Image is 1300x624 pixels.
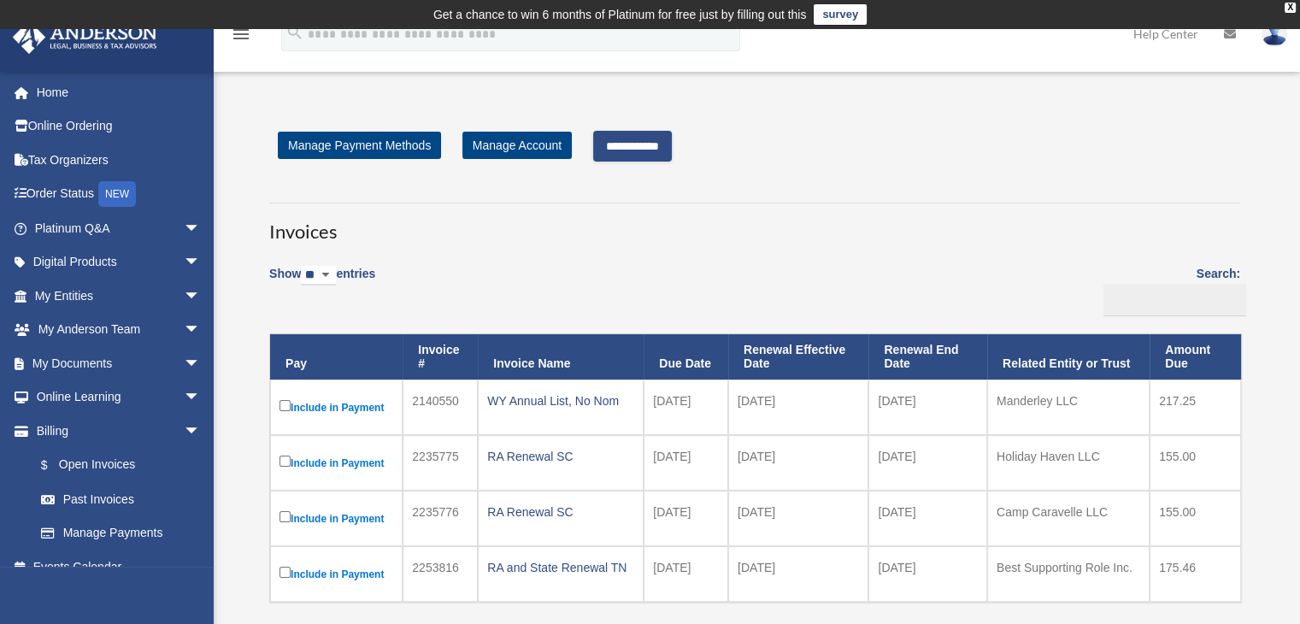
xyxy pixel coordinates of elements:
[478,334,644,380] th: Invoice Name: activate to sort column ascending
[987,334,1150,380] th: Related Entity or Trust: activate to sort column ascending
[1150,334,1241,380] th: Amount Due: activate to sort column ascending
[184,414,218,449] span: arrow_drop_down
[301,266,336,286] select: Showentries
[403,435,478,491] td: 2235775
[868,491,987,546] td: [DATE]
[184,279,218,314] span: arrow_drop_down
[279,452,393,474] label: Include in Payment
[12,313,226,347] a: My Anderson Teamarrow_drop_down
[644,380,728,435] td: [DATE]
[12,380,226,415] a: Online Learningarrow_drop_down
[728,334,868,380] th: Renewal Effective Date: activate to sort column ascending
[12,245,226,280] a: Digital Productsarrow_drop_down
[269,263,375,303] label: Show entries
[184,380,218,415] span: arrow_drop_down
[12,550,226,584] a: Events Calendar
[231,30,251,44] a: menu
[24,482,218,516] a: Past Invoices
[12,177,226,212] a: Order StatusNEW
[279,400,291,411] input: Include in Payment
[403,380,478,435] td: 2140550
[184,245,218,280] span: arrow_drop_down
[270,334,403,380] th: Pay: activate to sort column descending
[644,546,728,602] td: [DATE]
[487,556,634,580] div: RA and State Renewal TN
[487,444,634,468] div: RA Renewal SC
[98,181,136,207] div: NEW
[279,511,291,522] input: Include in Payment
[279,397,393,418] label: Include in Payment
[1103,284,1246,316] input: Search:
[728,380,868,435] td: [DATE]
[279,508,393,529] label: Include in Payment
[279,563,393,585] label: Include in Payment
[644,334,728,380] th: Due Date: activate to sort column ascending
[462,132,572,159] a: Manage Account
[1150,435,1241,491] td: 155.00
[868,380,987,435] td: [DATE]
[987,491,1150,546] td: Camp Caravelle LLC
[1262,21,1287,46] img: User Pic
[868,435,987,491] td: [DATE]
[987,380,1150,435] td: Manderley LLC
[868,334,987,380] th: Renewal End Date: activate to sort column ascending
[269,203,1240,245] h3: Invoices
[1150,491,1241,546] td: 155.00
[12,279,226,313] a: My Entitiesarrow_drop_down
[285,23,304,42] i: search
[644,491,728,546] td: [DATE]
[279,567,291,578] input: Include in Payment
[279,456,291,467] input: Include in Payment
[184,211,218,246] span: arrow_drop_down
[1285,3,1296,13] div: close
[987,546,1150,602] td: Best Supporting Role Inc.
[1150,380,1241,435] td: 217.25
[487,389,634,413] div: WY Annual List, No Nom
[814,4,867,25] a: survey
[728,491,868,546] td: [DATE]
[987,435,1150,491] td: Holiday Haven LLC
[231,24,251,44] i: menu
[12,211,226,245] a: Platinum Q&Aarrow_drop_down
[644,435,728,491] td: [DATE]
[278,132,441,159] a: Manage Payment Methods
[12,75,226,109] a: Home
[1097,263,1240,316] label: Search:
[403,334,478,380] th: Invoice #: activate to sort column ascending
[868,546,987,602] td: [DATE]
[8,21,162,54] img: Anderson Advisors Platinum Portal
[728,435,868,491] td: [DATE]
[728,546,868,602] td: [DATE]
[24,448,209,483] a: $Open Invoices
[403,546,478,602] td: 2253816
[403,491,478,546] td: 2235776
[184,346,218,381] span: arrow_drop_down
[12,346,226,380] a: My Documentsarrow_drop_down
[487,500,634,524] div: RA Renewal SC
[12,143,226,177] a: Tax Organizers
[184,313,218,348] span: arrow_drop_down
[433,4,807,25] div: Get a chance to win 6 months of Platinum for free just by filling out this
[24,516,218,550] a: Manage Payments
[12,414,218,448] a: Billingarrow_drop_down
[50,455,59,476] span: $
[12,109,226,144] a: Online Ordering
